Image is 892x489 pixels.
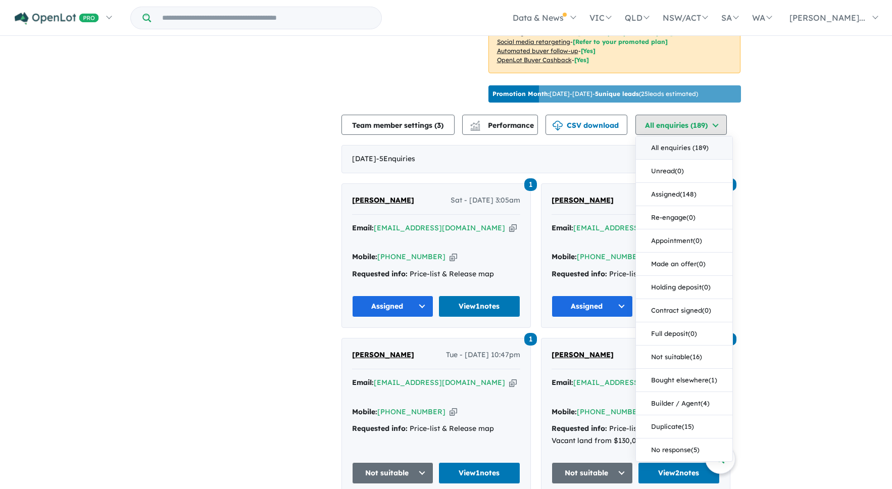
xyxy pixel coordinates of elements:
span: [Yes] [574,56,589,64]
a: [PERSON_NAME] [552,349,614,361]
strong: Mobile: [552,252,577,261]
div: Price-list & Release map, Vacant land from $130,000 [552,423,720,447]
button: Team member settings (3) [341,115,455,135]
button: Not suitable [552,462,633,484]
a: 1 [524,177,537,191]
span: [PERSON_NAME] [352,350,414,359]
button: No response(5) [636,438,732,461]
button: Assigned(148) [636,183,732,206]
div: Price-list & Release map [352,423,520,435]
a: [PERSON_NAME] [552,194,614,207]
b: 5 unique leads [595,90,639,97]
a: [EMAIL_ADDRESS][DOMAIN_NAME] [374,378,505,387]
u: Automated buyer follow-up [497,47,578,55]
a: View1notes [438,296,520,317]
img: bar-chart.svg [470,124,480,130]
button: Performance [462,115,538,135]
button: Made an offer(0) [636,253,732,276]
a: [PERSON_NAME] [352,349,414,361]
button: Assigned [352,296,434,317]
button: Bought elsewhere(1) [636,369,732,392]
button: Copy [509,377,517,388]
div: All enquiries (189) [635,136,733,462]
a: [PHONE_NUMBER] [377,252,445,261]
span: [Refer to your promoted plan] [578,29,673,36]
u: Geo-targeted email & SMS [497,29,575,36]
span: [Refer to your promoted plan] [573,38,668,45]
button: Holding deposit(0) [636,276,732,299]
strong: Requested info: [352,424,408,433]
a: 1 [524,332,537,346]
button: Copy [509,223,517,233]
button: Re-engage(0) [636,206,732,229]
a: View1notes [438,462,520,484]
a: [PHONE_NUMBER] [377,407,445,416]
strong: Email: [352,223,374,232]
strong: Requested info: [352,269,408,278]
a: [PERSON_NAME] [352,194,414,207]
span: 1 [524,333,537,346]
span: 3 [437,121,441,130]
span: [PERSON_NAME] [352,195,414,205]
span: - 5 Enquir ies [376,154,415,163]
a: [EMAIL_ADDRESS][DOMAIN_NAME] [573,223,705,232]
a: [PHONE_NUMBER] [577,252,645,261]
span: [PERSON_NAME]... [789,13,865,23]
button: Unread(0) [636,160,732,183]
span: Tue - [DATE] 10:47pm [446,349,520,361]
span: 1 [524,178,537,191]
button: Copy [450,252,457,262]
img: Openlot PRO Logo White [15,12,99,25]
strong: Mobile: [352,407,377,416]
div: [DATE] [341,145,730,173]
strong: Mobile: [552,407,577,416]
a: [PHONE_NUMBER] [577,407,645,416]
button: Full deposit(0) [636,322,732,346]
span: [PERSON_NAME] [552,350,614,359]
span: [Yes] [581,47,596,55]
span: Performance [472,121,534,130]
strong: Email: [552,378,573,387]
button: Contract signed(0) [636,299,732,322]
strong: Requested info: [552,424,607,433]
b: Promotion Month: [492,90,550,97]
a: [EMAIL_ADDRESS][DOMAIN_NAME] [374,223,505,232]
img: download icon [553,121,563,131]
button: CSV download [546,115,627,135]
button: Duplicate(15) [636,415,732,438]
strong: Mobile: [352,252,377,261]
a: View2notes [638,462,720,484]
button: Assigned [552,296,633,317]
button: All enquiries (189) [635,115,727,135]
div: Price-list & Release map [352,268,520,280]
a: [EMAIL_ADDRESS][DOMAIN_NAME] [573,378,705,387]
img: line-chart.svg [470,121,479,126]
u: OpenLot Buyer Cashback [497,56,572,64]
strong: Requested info: [552,269,607,278]
button: Not suitable [352,462,434,484]
button: All enquiries (189) [636,136,732,160]
strong: Email: [352,378,374,387]
button: Not suitable(16) [636,346,732,369]
input: Try estate name, suburb, builder or developer [153,7,379,29]
button: Appointment(0) [636,229,732,253]
p: [DATE] - [DATE] - ( 25 leads estimated) [492,89,698,99]
strong: Email: [552,223,573,232]
span: Sat - [DATE] 3:05am [451,194,520,207]
button: Builder / Agent(4) [636,392,732,415]
button: Copy [450,407,457,417]
u: Social media retargeting [497,38,570,45]
span: [PERSON_NAME] [552,195,614,205]
div: Price-list & Release map [552,268,720,280]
